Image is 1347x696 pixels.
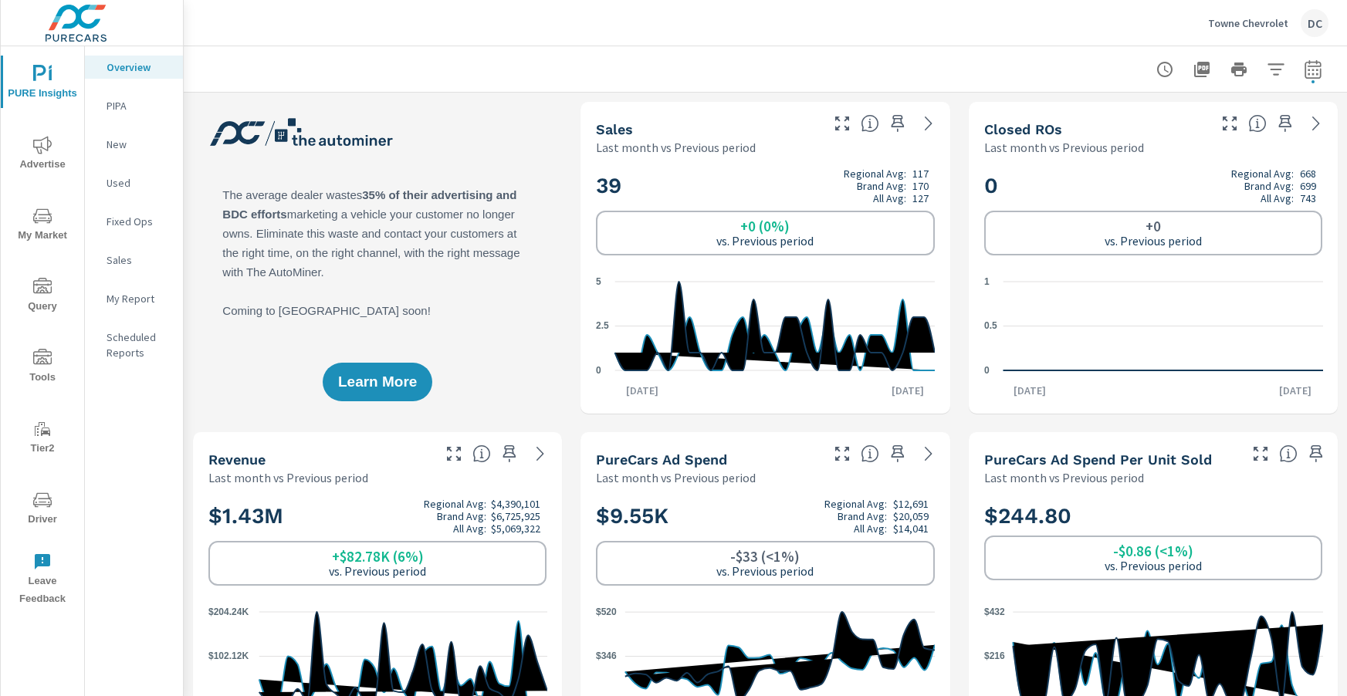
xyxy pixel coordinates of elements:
[424,498,486,510] p: Regional Avg:
[1304,111,1328,136] a: See more details in report
[332,549,424,564] h6: +$82.78K (6%)
[984,468,1144,487] p: Last month vs Previous period
[497,441,522,466] span: Save this to your personalized report
[984,321,997,332] text: 0.5
[85,326,183,364] div: Scheduled Reports
[107,214,171,229] p: Fixed Ops
[838,510,887,522] p: Brand Avg:
[107,98,171,113] p: PIPA
[596,138,756,157] p: Last month vs Previous period
[984,651,1005,662] text: $216
[596,321,609,332] text: 2.5
[1261,54,1291,85] button: Apply Filters
[208,468,368,487] p: Last month vs Previous period
[1248,114,1267,133] span: Number of Repair Orders Closed by the selected dealership group over the selected time range. [So...
[491,498,540,510] p: $4,390,101
[107,329,171,360] p: Scheduled Reports
[830,111,855,136] button: Make Fullscreen
[1301,9,1328,37] div: DC
[437,510,486,522] p: Brand Avg:
[5,552,80,608] span: Leave Feedback
[824,498,887,510] p: Regional Avg:
[85,287,183,310] div: My Report
[596,167,934,204] h2: 39
[1300,180,1316,192] p: 699
[338,375,417,389] span: Learn More
[861,114,879,133] span: Number of vehicles sold by the dealership over the selected date range. [Source: This data is sou...
[85,210,183,233] div: Fixed Ops
[596,606,617,617] text: $520
[107,291,171,306] p: My Report
[5,491,80,529] span: Driver
[912,167,929,180] p: 117
[912,192,929,204] p: 127
[85,248,183,272] div: Sales
[107,175,171,191] p: Used
[1268,383,1322,398] p: [DATE]
[329,564,426,578] p: vs. Previous period
[472,444,491,463] span: Total sales revenue over the selected date range. [Source: This data is sourced from the dealer’s...
[5,207,80,245] span: My Market
[1003,383,1057,398] p: [DATE]
[1300,167,1316,180] p: 668
[596,498,934,535] h2: $9.55K
[984,451,1212,468] h5: PureCars Ad Spend Per Unit Sold
[916,111,941,136] a: See more details in report
[885,441,910,466] span: Save this to your personalized report
[323,363,432,401] button: Learn More
[5,65,80,103] span: PURE Insights
[491,522,540,535] p: $5,069,322
[1208,16,1288,30] p: Towne Chevrolet
[893,498,929,510] p: $12,691
[716,564,814,578] p: vs. Previous period
[893,522,929,535] p: $14,041
[984,606,1005,617] text: $432
[857,180,906,192] p: Brand Avg:
[873,192,906,204] p: All Avg:
[5,349,80,387] span: Tools
[984,276,990,287] text: 1
[1105,559,1202,573] p: vs. Previous period
[984,167,1322,204] h2: 0
[1300,192,1316,204] p: 743
[1298,54,1328,85] button: Select Date Range
[984,121,1062,137] h5: Closed ROs
[208,606,249,617] text: $204.24K
[208,651,249,662] text: $102.12K
[491,510,540,522] p: $6,725,925
[107,59,171,75] p: Overview
[1113,543,1193,559] h6: -$0.86 (<1%)
[854,522,887,535] p: All Avg:
[5,136,80,174] span: Advertise
[830,441,855,466] button: Make Fullscreen
[596,276,601,287] text: 5
[1217,111,1242,136] button: Make Fullscreen
[1248,441,1273,466] button: Make Fullscreen
[85,171,183,194] div: Used
[1,46,84,614] div: nav menu
[984,138,1144,157] p: Last month vs Previous period
[208,451,266,468] h5: Revenue
[85,133,183,156] div: New
[453,522,486,535] p: All Avg:
[596,365,601,376] text: 0
[1105,234,1202,248] p: vs. Previous period
[107,252,171,268] p: Sales
[1273,111,1298,136] span: Save this to your personalized report
[912,180,929,192] p: 170
[1261,192,1294,204] p: All Avg:
[916,441,941,466] a: See more details in report
[208,498,547,535] h2: $1.43M
[885,111,910,136] span: Save this to your personalized report
[893,510,929,522] p: $20,059
[596,121,633,137] h5: Sales
[1186,54,1217,85] button: "Export Report to PDF"
[1231,167,1294,180] p: Regional Avg:
[861,444,879,463] span: Total cost of media for all PureCars channels for the selected dealership group over the selected...
[1223,54,1254,85] button: Print Report
[1244,180,1294,192] p: Brand Avg:
[596,651,617,662] text: $346
[984,502,1322,529] h2: $244.80
[107,137,171,152] p: New
[596,451,727,468] h5: PureCars Ad Spend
